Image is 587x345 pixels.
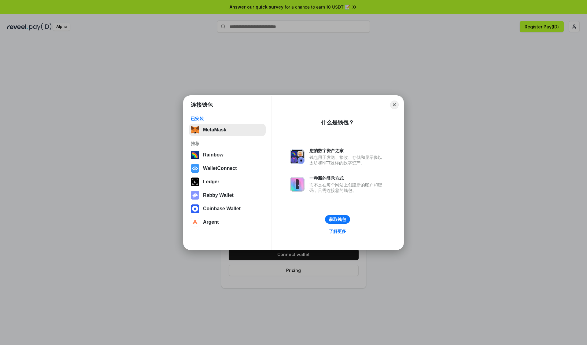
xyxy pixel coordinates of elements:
[189,216,266,228] button: Argent
[191,151,199,159] img: svg+xml,%3Csvg%20width%3D%22120%22%20height%3D%22120%22%20viewBox%3D%220%200%20120%20120%22%20fil...
[329,217,346,222] div: 获取钱包
[203,193,234,198] div: Rabby Wallet
[191,204,199,213] img: svg+xml,%3Csvg%20width%3D%2228%22%20height%3D%2228%22%20viewBox%3D%220%200%2028%2028%22%20fill%3D...
[189,124,266,136] button: MetaMask
[325,215,350,224] button: 获取钱包
[191,141,264,146] div: 推荐
[203,166,237,171] div: WalletConnect
[191,126,199,134] img: svg+xml,%3Csvg%20fill%3D%22none%22%20height%3D%2233%22%20viewBox%3D%220%200%2035%2033%22%20width%...
[321,119,354,126] div: 什么是钱包？
[191,191,199,200] img: svg+xml,%3Csvg%20xmlns%3D%22http%3A%2F%2Fwww.w3.org%2F2000%2Fsvg%22%20fill%3D%22none%22%20viewBox...
[309,148,385,153] div: 您的数字资产之家
[189,162,266,174] button: WalletConnect
[290,177,305,192] img: svg+xml,%3Csvg%20xmlns%3D%22http%3A%2F%2Fwww.w3.org%2F2000%2Fsvg%22%20fill%3D%22none%22%20viewBox...
[390,101,399,109] button: Close
[203,219,219,225] div: Argent
[325,227,350,235] a: 了解更多
[189,176,266,188] button: Ledger
[329,229,346,234] div: 了解更多
[309,155,385,166] div: 钱包用于发送、接收、存储和显示像以太坊和NFT这样的数字资产。
[309,182,385,193] div: 而不是在每个网站上创建新的账户和密码，只需连接您的钱包。
[189,149,266,161] button: Rainbow
[203,127,226,133] div: MetaMask
[290,149,305,164] img: svg+xml,%3Csvg%20xmlns%3D%22http%3A%2F%2Fwww.w3.org%2F2000%2Fsvg%22%20fill%3D%22none%22%20viewBox...
[191,116,264,121] div: 已安装
[189,203,266,215] button: Coinbase Wallet
[203,179,219,185] div: Ledger
[191,218,199,226] img: svg+xml,%3Csvg%20width%3D%2228%22%20height%3D%2228%22%20viewBox%3D%220%200%2028%2028%22%20fill%3D...
[203,206,241,211] div: Coinbase Wallet
[191,178,199,186] img: svg+xml,%3Csvg%20xmlns%3D%22http%3A%2F%2Fwww.w3.org%2F2000%2Fsvg%22%20width%3D%2228%22%20height%3...
[191,101,213,108] h1: 连接钱包
[191,164,199,173] img: svg+xml,%3Csvg%20width%3D%2228%22%20height%3D%2228%22%20viewBox%3D%220%200%2028%2028%22%20fill%3D...
[189,189,266,201] button: Rabby Wallet
[309,175,385,181] div: 一种新的登录方式
[203,152,223,158] div: Rainbow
